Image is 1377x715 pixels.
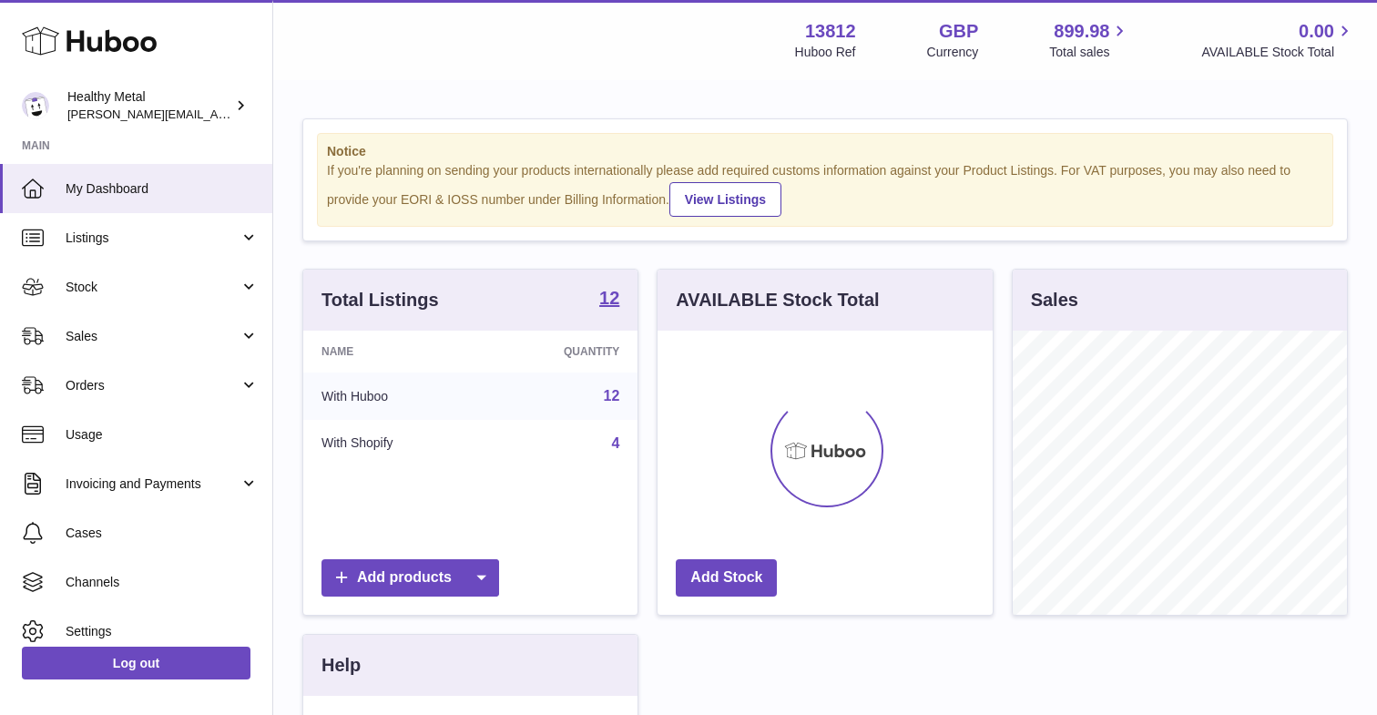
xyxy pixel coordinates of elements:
[676,288,879,312] h3: AVAILABLE Stock Total
[795,44,856,61] div: Huboo Ref
[66,574,259,591] span: Channels
[484,331,637,373] th: Quantity
[303,373,484,420] td: With Huboo
[805,19,856,44] strong: 13812
[321,559,499,597] a: Add products
[66,377,240,394] span: Orders
[327,143,1323,160] strong: Notice
[927,44,979,61] div: Currency
[303,331,484,373] th: Name
[1201,44,1355,61] span: AVAILABLE Stock Total
[676,559,777,597] a: Add Stock
[67,107,365,121] span: [PERSON_NAME][EMAIL_ADDRESS][DOMAIN_NAME]
[604,388,620,403] a: 12
[1031,288,1078,312] h3: Sales
[1201,19,1355,61] a: 0.00 AVAILABLE Stock Total
[1299,19,1334,44] span: 0.00
[939,19,978,44] strong: GBP
[66,180,259,198] span: My Dashboard
[66,623,259,640] span: Settings
[66,230,240,247] span: Listings
[67,88,231,123] div: Healthy Metal
[1054,19,1109,44] span: 899.98
[1049,19,1130,61] a: 899.98 Total sales
[599,289,619,311] a: 12
[669,182,781,217] a: View Listings
[611,435,619,451] a: 4
[66,426,259,444] span: Usage
[66,525,259,542] span: Cases
[303,420,484,467] td: With Shopify
[22,92,49,119] img: jose@healthy-metal.com
[66,279,240,296] span: Stock
[327,162,1323,217] div: If you're planning on sending your products internationally please add required customs informati...
[66,328,240,345] span: Sales
[599,289,619,307] strong: 12
[22,647,250,679] a: Log out
[321,653,361,678] h3: Help
[66,475,240,493] span: Invoicing and Payments
[321,288,439,312] h3: Total Listings
[1049,44,1130,61] span: Total sales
